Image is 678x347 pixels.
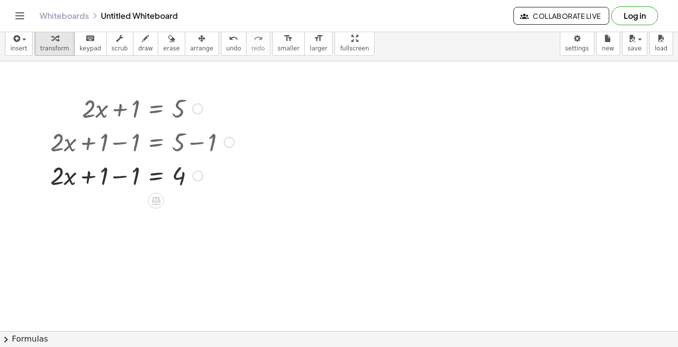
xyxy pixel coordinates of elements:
button: undoundo [221,29,247,56]
span: fullscreen [340,45,369,52]
span: keypad [80,45,101,52]
span: load [655,45,668,52]
span: insert [10,45,27,52]
button: transform [35,29,75,56]
span: arrange [190,45,213,52]
button: keyboardkeypad [74,29,107,56]
button: insert [5,29,33,56]
button: Log in [611,6,658,25]
span: scrub [112,45,128,52]
button: Toggle navigation [12,8,28,24]
span: undo [226,45,241,52]
button: redoredo [246,29,270,56]
div: Apply the same math to both sides of the equation [148,193,164,209]
button: save [622,29,647,56]
i: keyboard [85,33,95,44]
button: erase [158,29,185,56]
span: redo [252,45,265,52]
i: undo [229,33,238,44]
button: draw [133,29,159,56]
span: transform [40,45,69,52]
span: Collaborate Live [522,11,601,20]
button: format_sizelarger [304,29,333,56]
button: Collaborate Live [513,7,609,25]
button: format_sizesmaller [272,29,305,56]
a: Whiteboards [40,11,89,21]
span: new [602,45,614,52]
span: erase [163,45,179,52]
i: format_size [314,33,323,44]
span: smaller [278,45,299,52]
button: new [596,29,620,56]
span: draw [138,45,153,52]
button: arrange [185,29,219,56]
button: scrub [106,29,133,56]
button: settings [560,29,594,56]
span: settings [565,45,589,52]
button: load [649,29,673,56]
i: redo [254,33,263,44]
button: fullscreen [335,29,374,56]
span: larger [310,45,327,52]
i: format_size [284,33,293,44]
span: save [628,45,641,52]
